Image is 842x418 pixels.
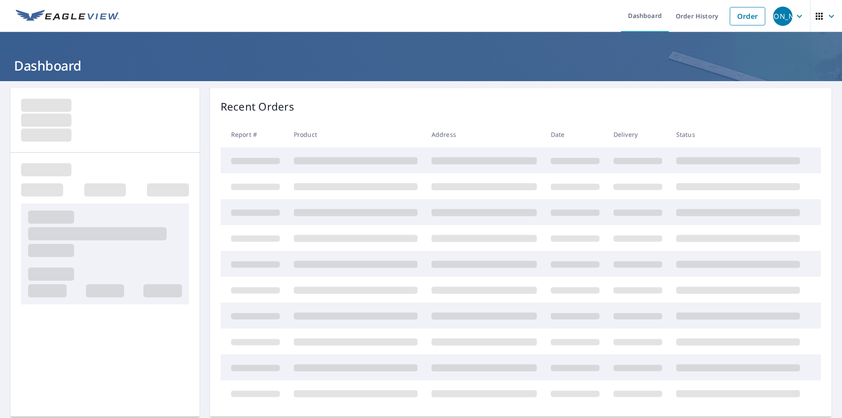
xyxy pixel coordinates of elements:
th: Date [544,121,607,147]
th: Report # [221,121,287,147]
th: Address [425,121,544,147]
div: [PERSON_NAME] [773,7,792,26]
th: Delivery [607,121,669,147]
img: EV Logo [16,10,119,23]
p: Recent Orders [221,99,294,114]
th: Status [669,121,807,147]
th: Product [287,121,425,147]
h1: Dashboard [11,57,831,75]
a: Order [730,7,765,25]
